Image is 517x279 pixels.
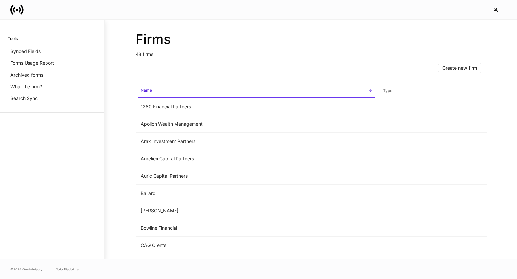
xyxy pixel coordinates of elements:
[438,63,481,73] button: Create new firm
[10,267,43,272] span: © 2025 OneAdvisory
[10,48,41,55] p: Synced Fields
[8,45,97,57] a: Synced Fields
[8,93,97,104] a: Search Sync
[136,133,378,150] td: Arax Investment Partners
[136,185,378,202] td: Bailard
[136,254,378,271] td: Canopy Wealth
[8,57,97,69] a: Forms Usage Report
[136,47,487,58] p: 48 firms
[136,150,378,167] td: Aurelien Capital Partners
[383,87,392,94] h6: Type
[136,167,378,185] td: Auric Capital Partners
[136,219,378,237] td: Bowline Financial
[8,81,97,93] a: What the firm?
[10,83,42,90] p: What the firm?
[10,72,43,78] p: Archived forms
[136,98,378,115] td: 1280 Financial Partners
[380,84,484,97] span: Type
[136,31,487,47] h2: Firms
[442,65,477,71] div: Create new firm
[8,35,18,42] h6: Tools
[141,87,152,93] h6: Name
[10,95,38,102] p: Search Sync
[136,237,378,254] td: CAG Clients
[8,69,97,81] a: Archived forms
[10,60,54,66] p: Forms Usage Report
[56,267,80,272] a: Data Disclaimer
[136,115,378,133] td: Apollon Wealth Management
[138,84,375,98] span: Name
[136,202,378,219] td: [PERSON_NAME]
